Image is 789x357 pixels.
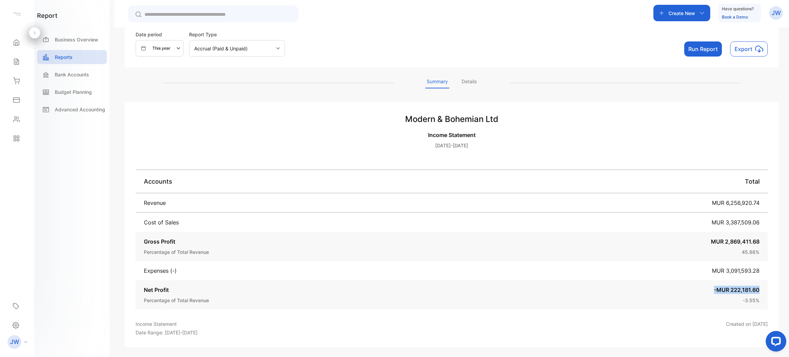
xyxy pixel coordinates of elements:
[712,219,760,226] span: MUR 3,387,509.06
[55,53,73,61] p: Reports
[742,248,760,256] p: 45.86 %
[711,238,760,245] span: MUR 2,869,411.68
[708,177,760,186] h2: Total
[37,102,107,116] a: Advanced Accounting
[152,45,171,51] p: This year
[743,297,760,304] p: -3.55 %
[55,88,92,96] p: Budget Planning
[722,14,748,20] a: Book a Demo
[136,320,177,328] p: Income Statement
[769,5,783,21] button: JW
[760,328,789,357] iframe: LiveChat chat widget
[730,41,768,57] button: Exporticon
[55,36,98,43] p: Business Overview
[136,142,768,149] p: [DATE]-[DATE]
[144,177,172,186] h2: Accounts
[722,5,754,12] p: Have questions?
[37,50,107,64] a: Reports
[194,45,248,52] p: Accrual (Paid & Unpaid)
[37,67,107,82] a: Bank Accounts
[144,248,209,256] p: Percentage of Total Revenue
[136,329,768,336] p: Date Range: [DATE]-[DATE]
[684,41,722,57] button: Run Report
[144,286,169,294] p: Net Profit
[144,199,166,207] p: Revenue
[144,297,209,304] p: Percentage of Total Revenue
[55,71,89,78] p: Bank Accounts
[12,9,22,19] img: logo
[460,78,478,88] p: Details
[55,106,105,113] p: Advanced Accounting
[136,113,768,125] h3: Modern & Bohemian Ltd
[772,9,781,17] p: JW
[653,5,710,21] button: Create New
[714,286,760,293] span: -MUR 222,181.60
[189,31,285,38] p: Report Type
[755,45,763,53] img: icon
[136,131,768,139] p: Income Statement
[726,320,768,328] p: Created on [DATE]
[144,267,177,275] p: Expenses (-)
[136,40,184,57] button: This year
[712,199,760,206] span: MUR 6,256,920.74
[712,267,760,274] span: MUR 3,091,593.28
[735,45,752,53] p: Export
[37,85,107,99] a: Budget Planning
[668,10,695,17] p: Create New
[144,218,179,226] p: Cost of Sales
[37,11,58,20] h1: report
[136,31,184,38] p: Date period
[37,33,107,47] a: Business Overview
[144,237,175,246] p: Gross Profit
[10,337,19,346] p: JW
[425,78,449,88] p: Summary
